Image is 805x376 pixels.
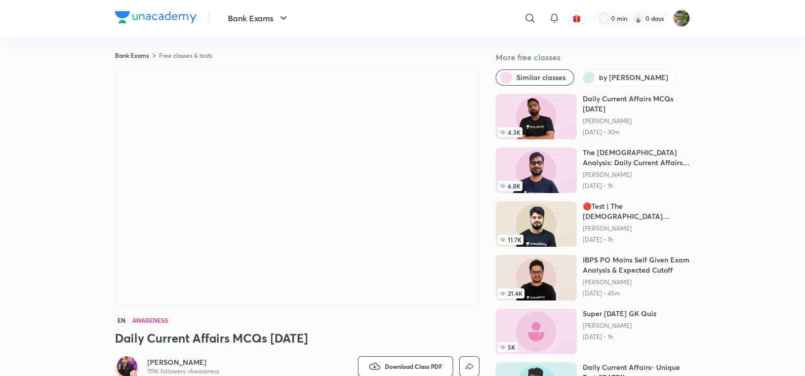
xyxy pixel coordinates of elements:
a: [PERSON_NAME] [583,117,690,125]
button: Similar classes [496,69,574,86]
a: [PERSON_NAME] [583,224,690,233]
span: 5K [498,342,517,352]
a: [PERSON_NAME] [583,171,690,179]
button: Bank Exams [222,8,296,28]
p: [DATE] • 1h [583,333,657,341]
h6: The [DEMOGRAPHIC_DATA] Analysis: Daily Current Affairs ([DATE]) [583,147,690,168]
iframe: Class [115,68,479,306]
button: by Abhijeet Mishra [578,69,677,86]
a: [PERSON_NAME] [147,357,219,367]
button: avatar [569,10,585,26]
img: Company Logo [115,11,196,23]
a: Free classes & tests [159,51,212,59]
span: 21.4K [498,288,525,298]
p: [DATE] • 1h [583,236,690,244]
span: Download Class PDF [385,362,442,370]
h6: Daily Current Affairs MCQs [DATE] [583,94,690,114]
a: Bank Exams [115,51,149,59]
p: 119K followers • Awareness [147,367,219,375]
img: avatar [572,14,581,23]
h6: 🔴Test | The [DEMOGRAPHIC_DATA] Editorial | 50 Questions | [DATE]🔴 [583,201,690,221]
a: [PERSON_NAME] [583,278,690,286]
h3: Daily Current Affairs MCQs [DATE] [115,330,479,346]
span: Similar classes [516,72,566,83]
h4: Awareness [132,317,168,323]
span: 6.8K [498,181,522,191]
p: [DATE] • 45m [583,289,690,297]
img: streak [633,13,643,23]
a: Company Logo [115,11,196,26]
p: [DATE] • 1h [583,182,690,190]
span: by Abhijeet Mishra [599,72,668,83]
h6: Super [DATE] GK Quiz [583,309,657,319]
h5: More free classes [496,51,690,63]
a: [PERSON_NAME] [583,322,657,330]
img: Sweksha soni [673,10,690,27]
span: 11.7K [498,235,524,245]
span: 4.3K [498,127,522,137]
h6: IBPS PO Mains Self Given Exam Analysis & Expected Cutoff [583,255,690,275]
span: EN [115,315,128,326]
p: [DATE] • 30m [583,128,690,136]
